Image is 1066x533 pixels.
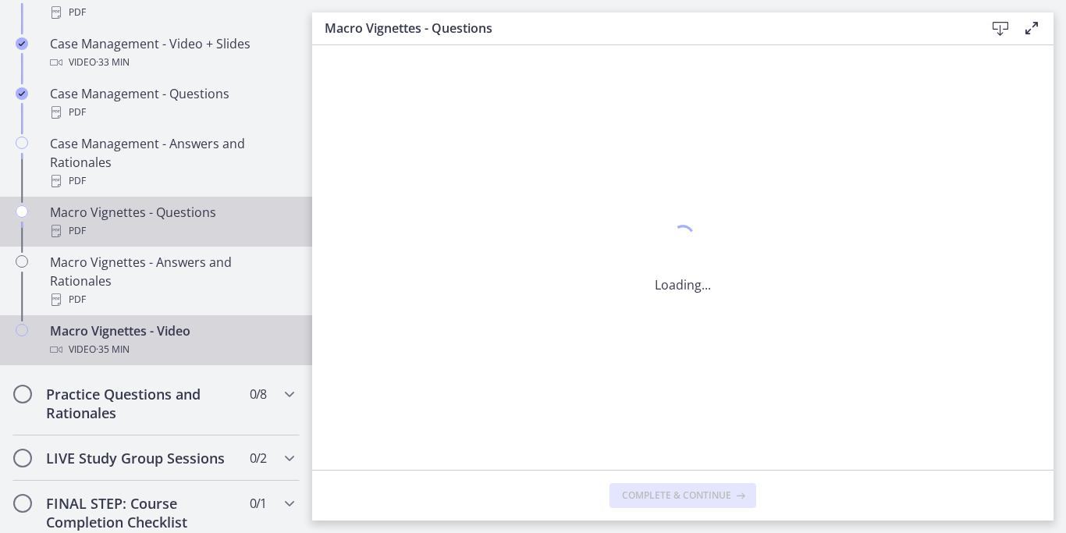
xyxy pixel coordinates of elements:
div: Macro Vignettes - Video [50,322,293,359]
div: PDF [50,222,293,240]
i: Completed [16,87,28,100]
h2: Practice Questions and Rationales [46,385,236,422]
span: 0 / 1 [250,494,266,513]
h3: Macro Vignettes - Questions [325,19,960,37]
h2: FINAL STEP: Course Completion Checklist [46,494,236,531]
div: PDF [50,103,293,122]
div: 1 [655,221,711,257]
div: Macro Vignettes - Answers and Rationales [50,253,293,309]
span: · 35 min [96,340,130,359]
div: PDF [50,3,293,22]
div: Case Management - Answers and Rationales [50,134,293,190]
span: 0 / 8 [250,385,266,403]
div: Macro Vignettes - Questions [50,203,293,240]
div: Case Management - Questions [50,84,293,122]
span: Complete & continue [622,489,731,502]
span: · 33 min [96,53,130,72]
div: Case Management - Video + Slides [50,34,293,72]
span: 0 / 2 [250,449,266,467]
div: Video [50,340,293,359]
h2: LIVE Study Group Sessions [46,449,236,467]
p: Loading... [655,275,711,294]
div: Video [50,53,293,72]
div: PDF [50,172,293,190]
i: Completed [16,37,28,50]
button: Complete & continue [609,483,756,508]
div: PDF [50,290,293,309]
